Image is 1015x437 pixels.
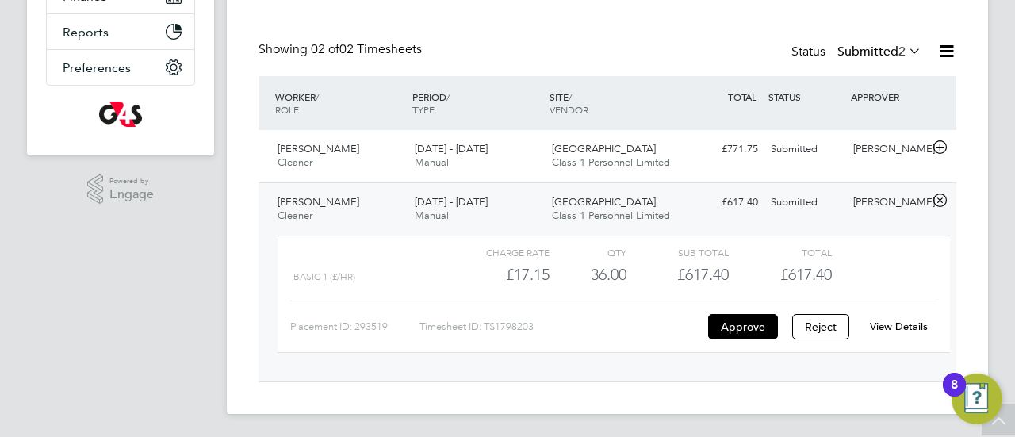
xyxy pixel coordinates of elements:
span: Preferences [63,60,131,75]
div: APPROVER [847,82,929,111]
div: Total [729,243,831,262]
button: Reject [792,314,849,339]
span: / [316,90,319,103]
span: [PERSON_NAME] [278,195,359,209]
div: 36.00 [550,262,626,288]
label: Submitted [837,44,921,59]
a: View Details [870,320,928,333]
span: Basic 1 (£/HR) [293,271,355,282]
button: Reports [47,14,194,49]
div: [PERSON_NAME] [847,136,929,163]
div: £617.40 [626,262,729,288]
img: g4s-logo-retina.png [99,102,142,127]
span: VENDOR [550,103,588,116]
span: Cleaner [278,209,312,222]
div: Sub Total [626,243,729,262]
button: Approve [708,314,778,339]
span: Reports [63,25,109,40]
div: £771.75 [682,136,764,163]
span: / [446,90,450,103]
div: PERIOD [408,82,546,124]
span: Powered by [109,174,154,188]
span: Class 1 Personnel Limited [552,155,670,169]
span: [GEOGRAPHIC_DATA] [552,142,656,155]
span: Manual [415,155,449,169]
span: ROLE [275,103,299,116]
div: Submitted [764,136,847,163]
span: TOTAL [728,90,756,103]
a: Go to home page [46,102,195,127]
span: Cleaner [278,155,312,169]
div: Timesheet ID: TS1798203 [419,314,704,339]
div: Placement ID: 293519 [290,314,419,339]
button: Open Resource Center, 8 new notifications [952,374,1002,424]
span: TYPE [412,103,435,116]
a: Powered byEngage [87,174,155,205]
span: / [569,90,572,103]
div: Submitted [764,190,847,216]
span: [DATE] - [DATE] [415,195,488,209]
span: 02 of [311,41,339,57]
div: STATUS [764,82,847,111]
button: Preferences [47,50,194,85]
div: QTY [550,243,626,262]
div: £617.40 [682,190,764,216]
div: Status [791,41,925,63]
span: [DATE] - [DATE] [415,142,488,155]
span: 02 Timesheets [311,41,422,57]
span: [GEOGRAPHIC_DATA] [552,195,656,209]
div: Charge rate [447,243,550,262]
div: Showing [259,41,425,58]
div: £17.15 [447,262,550,288]
span: Engage [109,188,154,201]
span: £617.40 [780,265,832,284]
div: SITE [546,82,683,124]
div: WORKER [271,82,408,124]
span: [PERSON_NAME] [278,142,359,155]
div: [PERSON_NAME] [847,190,929,216]
span: Class 1 Personnel Limited [552,209,670,222]
span: Manual [415,209,449,222]
div: 8 [951,385,958,405]
span: 2 [898,44,906,59]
